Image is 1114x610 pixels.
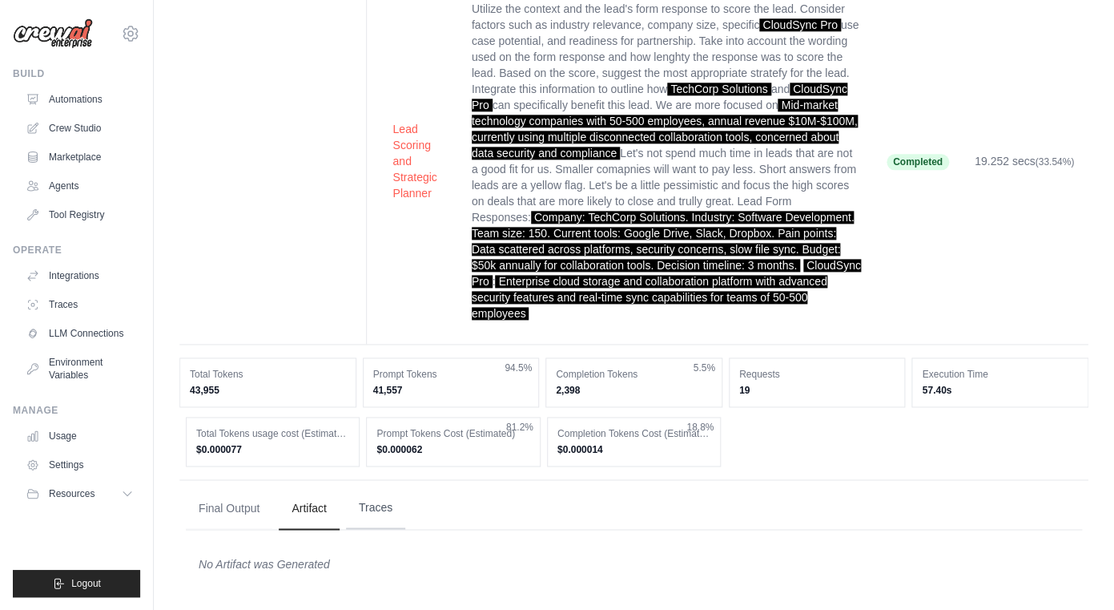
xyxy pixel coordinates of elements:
a: Agents [19,173,140,199]
img: Logo [13,18,93,49]
a: Environment Variables [19,349,140,388]
button: Artifact [279,487,340,530]
div: No Artifact was Generated [199,555,1069,572]
a: Crew Studio [19,115,140,141]
button: Resources [19,481,140,507]
iframe: Chat Widget [1034,533,1114,610]
dd: 19 [739,384,895,397]
div: Operate [13,244,140,257]
dt: Completion Tokens Cost (Estimated) [557,427,710,440]
dd: 57.40s [922,384,1078,397]
span: Company: TechCorp Solutions. Industry: Software Development. Team size: 150. Current tools: Googl... [472,211,855,272]
span: Enterprise cloud storage and collaboration platform with advanced security features and real-time... [472,275,827,320]
dt: Total Tokens usage cost (Estimated) [196,427,349,440]
dt: Completion Tokens [556,368,712,381]
a: Traces [19,292,140,317]
span: TechCorp Solutions [667,83,770,95]
a: Integrations [19,263,140,289]
span: Completed [887,154,949,170]
a: Automations [19,87,140,112]
dt: Prompt Tokens Cost (Estimated) [376,427,529,440]
a: Settings [19,452,140,478]
span: 94.5% [505,362,532,374]
span: Resources [49,487,95,500]
span: CloudSync Pro [759,18,840,31]
dt: Prompt Tokens [373,368,529,381]
span: 5.5% [693,362,714,374]
span: 18.8% [686,421,714,434]
a: Usage [19,423,140,449]
div: Manage [13,404,140,417]
dd: 43,955 [190,384,346,397]
dd: 2,398 [556,384,712,397]
span: Logout [71,577,101,590]
span: (33.54%) [1035,156,1074,168]
button: Final Output [186,487,272,530]
dd: $0.000014 [557,443,710,456]
dd: $0.000062 [376,443,529,456]
a: LLM Connections [19,321,140,346]
span: 81.2% [506,421,533,434]
dt: Execution Time [922,368,1078,381]
dd: 41,557 [373,384,529,397]
button: Traces [346,486,405,529]
div: Build [13,67,140,80]
button: Logout [13,570,140,597]
dt: Total Tokens [190,368,346,381]
a: Tool Registry [19,202,140,228]
dt: Requests [739,368,895,381]
button: Lead Scoring and Strategic Planner [392,121,445,201]
a: Marketplace [19,144,140,170]
dd: $0.000077 [196,443,349,456]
